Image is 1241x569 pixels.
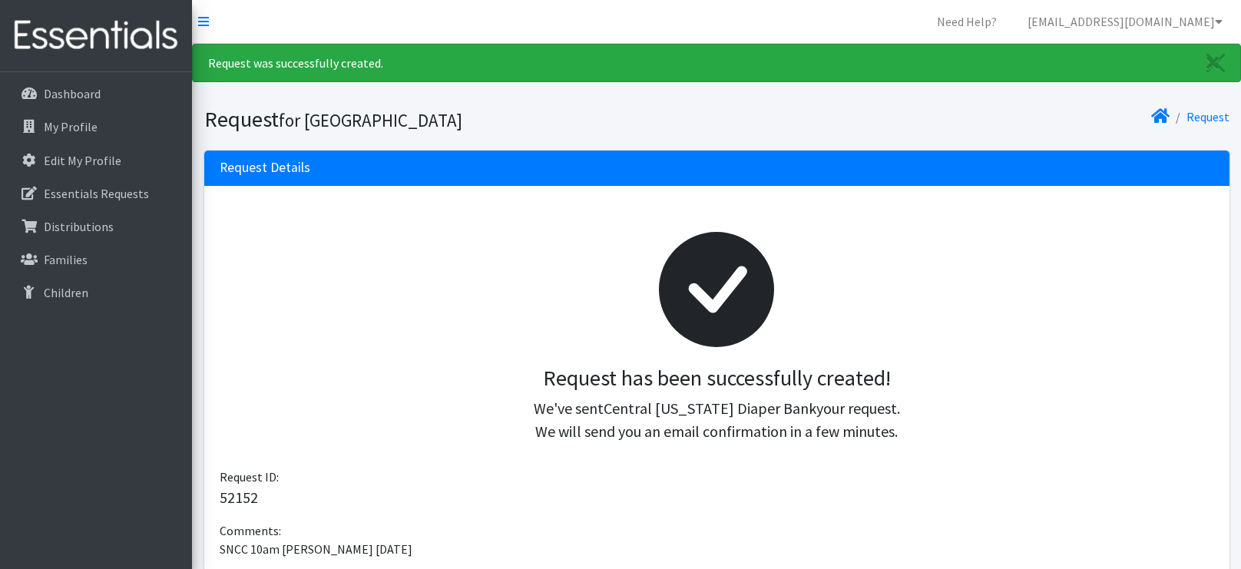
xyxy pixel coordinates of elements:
[1186,109,1229,124] a: Request
[220,160,310,176] h3: Request Details
[192,44,1241,82] div: Request was successfully created.
[204,106,711,133] h1: Request
[1191,45,1240,81] a: Close
[44,86,101,101] p: Dashboard
[6,277,186,308] a: Children
[279,109,462,131] small: for [GEOGRAPHIC_DATA]
[6,145,186,176] a: Edit My Profile
[1015,6,1235,37] a: [EMAIL_ADDRESS][DOMAIN_NAME]
[232,366,1202,392] h3: Request has been successfully created!
[44,119,98,134] p: My Profile
[44,153,121,168] p: Edit My Profile
[6,10,186,61] img: HumanEssentials
[220,486,1214,509] p: 52152
[6,178,186,209] a: Essentials Requests
[220,469,279,485] span: Request ID:
[6,244,186,275] a: Families
[6,211,186,242] a: Distributions
[44,252,88,267] p: Families
[44,219,114,234] p: Distributions
[220,540,1214,558] p: SNCC 10am [PERSON_NAME] [DATE]
[6,111,186,142] a: My Profile
[925,6,1009,37] a: Need Help?
[44,186,149,201] p: Essentials Requests
[44,285,88,300] p: Children
[6,78,186,109] a: Dashboard
[232,397,1202,443] p: We've sent your request. We will send you an email confirmation in a few minutes.
[604,399,816,418] span: Central [US_STATE] Diaper Bank
[220,523,281,538] span: Comments:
